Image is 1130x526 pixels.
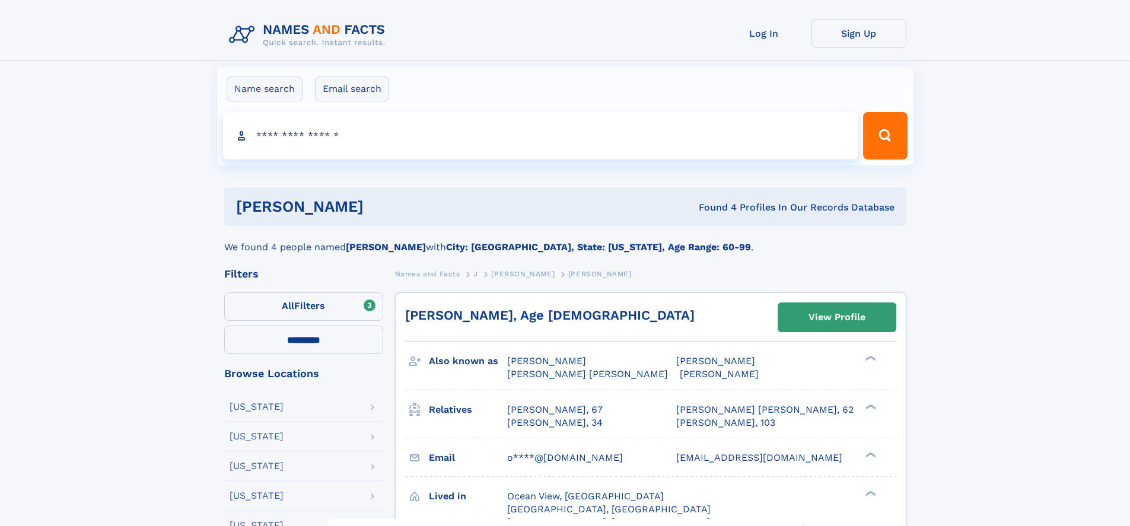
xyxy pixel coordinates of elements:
[224,226,906,254] div: We found 4 people named with .
[568,270,632,278] span: [PERSON_NAME]
[224,19,395,51] img: Logo Names and Facts
[507,403,603,416] a: [PERSON_NAME], 67
[811,19,906,48] a: Sign Up
[230,402,284,412] div: [US_STATE]
[862,451,877,458] div: ❯
[676,416,775,429] a: [PERSON_NAME], 103
[230,491,284,501] div: [US_STATE]
[863,112,907,160] button: Search Button
[808,304,865,331] div: View Profile
[676,452,842,463] span: [EMAIL_ADDRESS][DOMAIN_NAME]
[531,201,895,214] div: Found 4 Profiles In Our Records Database
[346,241,426,253] b: [PERSON_NAME]
[473,266,478,281] a: J
[507,368,668,380] span: [PERSON_NAME] [PERSON_NAME]
[676,403,854,416] a: [PERSON_NAME] [PERSON_NAME], 62
[507,503,711,515] span: [GEOGRAPHIC_DATA], [GEOGRAPHIC_DATA]
[717,19,811,48] a: Log In
[507,416,603,429] a: [PERSON_NAME], 34
[227,76,303,101] label: Name search
[491,270,555,278] span: [PERSON_NAME]
[429,351,507,371] h3: Also known as
[446,241,751,253] b: City: [GEOGRAPHIC_DATA], State: [US_STATE], Age Range: 60-99
[230,432,284,441] div: [US_STATE]
[778,303,896,331] a: View Profile
[429,400,507,420] h3: Relatives
[395,266,460,281] a: Names and Facts
[862,355,877,362] div: ❯
[507,355,586,366] span: [PERSON_NAME]
[680,368,759,380] span: [PERSON_NAME]
[491,266,555,281] a: [PERSON_NAME]
[507,490,664,502] span: Ocean View, [GEOGRAPHIC_DATA]
[862,489,877,497] div: ❯
[862,403,877,410] div: ❯
[236,199,531,214] h1: [PERSON_NAME]
[315,76,389,101] label: Email search
[230,461,284,471] div: [US_STATE]
[224,368,383,379] div: Browse Locations
[282,300,294,311] span: All
[223,112,858,160] input: search input
[429,448,507,468] h3: Email
[405,308,695,323] a: [PERSON_NAME], Age [DEMOGRAPHIC_DATA]
[224,269,383,279] div: Filters
[224,292,383,321] label: Filters
[676,355,755,366] span: [PERSON_NAME]
[473,270,478,278] span: J
[429,486,507,506] h3: Lived in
